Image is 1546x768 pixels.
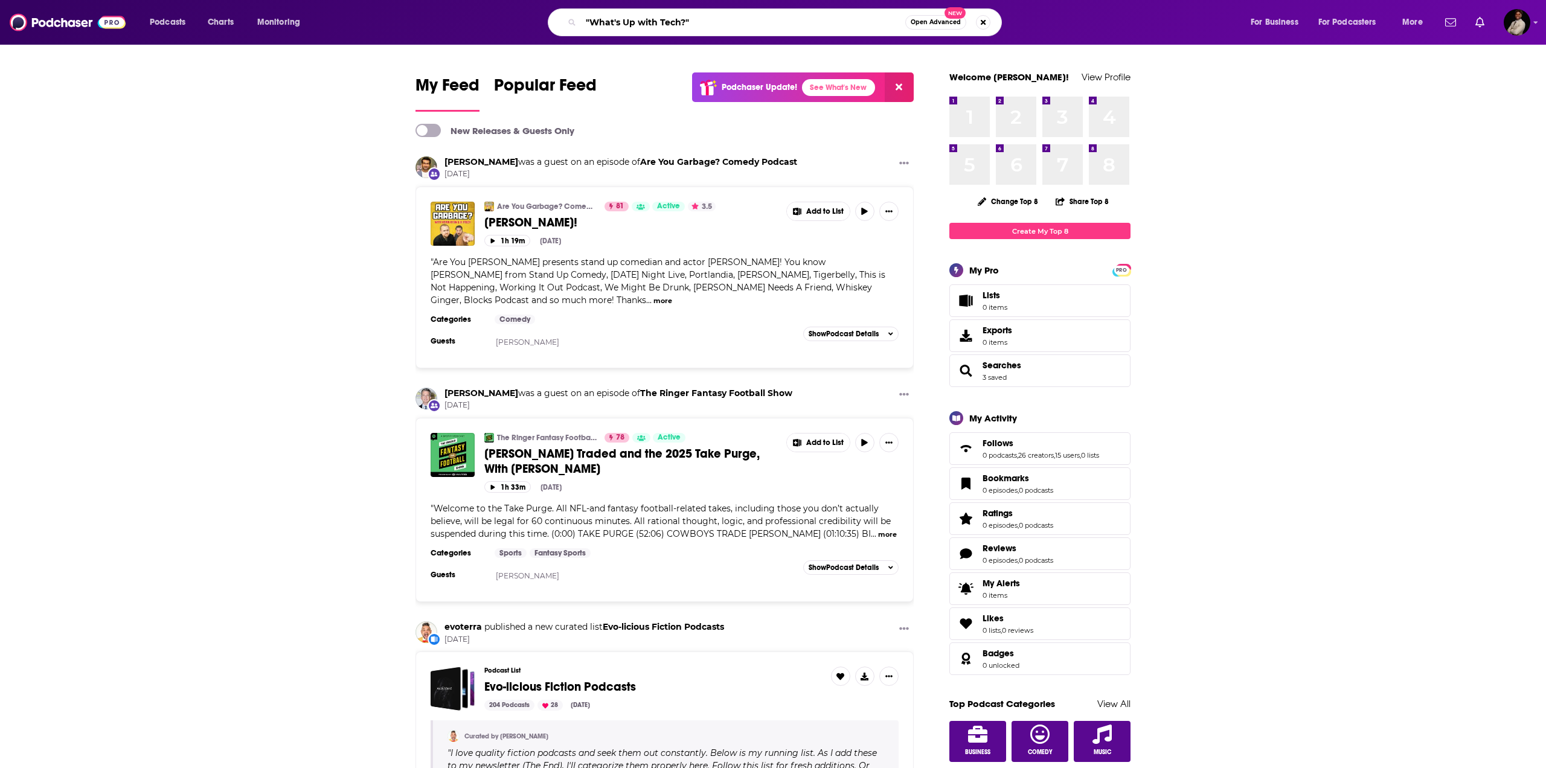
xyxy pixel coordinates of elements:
a: Bill Simmons [444,388,518,398]
a: evoterra [444,621,482,632]
span: Badges [949,642,1131,675]
img: Micah Parsons Traded and the 2025 Take Purge, With Bill Simmons [431,433,475,477]
a: Badges [983,648,1019,659]
h3: was a guest on an episode of [444,156,797,168]
button: Change Top 8 [970,194,1045,209]
a: Searches [983,360,1021,371]
button: open menu [1310,13,1394,32]
span: Reviews [949,537,1131,570]
span: , [1080,451,1081,459]
h3: Guests [431,570,485,580]
img: Podchaser - Follow, Share and Rate Podcasts [10,11,126,34]
span: Bookmarks [983,473,1029,484]
button: Show More Button [894,156,914,171]
a: Are You Garbage? Comedy Podcast [497,202,597,211]
span: [DATE] [444,400,792,411]
button: Show More Button [894,388,914,403]
a: 81 [605,202,629,211]
span: Are You [PERSON_NAME] presents stand up comedian and actor [PERSON_NAME]! You know [PERSON_NAME] ... [431,257,885,306]
h3: published a new curated list [444,621,724,633]
span: 0 items [983,338,1012,347]
a: 15 users [1055,451,1080,459]
img: Are You Garbage? Comedy Podcast [484,202,494,211]
span: 0 items [983,591,1020,600]
span: Evo-licious Fiction Podcasts [431,667,475,711]
span: Ratings [983,508,1013,519]
span: Lists [954,292,978,309]
span: [DATE] [444,635,724,645]
span: " [431,503,891,539]
div: New Appearance [428,167,441,181]
div: [DATE] [540,237,561,245]
button: open menu [1394,13,1438,32]
span: More [1402,14,1423,31]
h3: Categories [431,548,485,558]
a: Welcome [PERSON_NAME]! [949,71,1069,83]
span: ... [646,295,652,306]
a: 0 podcasts [1019,486,1053,494]
a: My Alerts [949,572,1131,605]
span: PRO [1114,266,1129,275]
a: 0 lists [1081,451,1099,459]
span: For Podcasters [1318,14,1376,31]
h3: Podcast List [484,667,821,674]
span: , [1018,556,1019,565]
a: Likes [983,613,1033,624]
button: Show More Button [894,621,914,636]
a: Curated by [PERSON_NAME] [464,732,548,740]
a: Badges [954,650,978,667]
div: My Activity [969,412,1017,424]
a: PRO [1114,265,1129,274]
button: ShowPodcast Details [803,327,899,341]
span: 81 [616,200,624,213]
a: 0 podcasts [1019,556,1053,565]
button: 3.5 [688,202,716,211]
a: Sports [495,548,527,558]
span: , [1018,486,1019,494]
span: Lists [983,290,1000,301]
button: Show More Button [787,202,850,220]
span: , [1054,451,1055,459]
span: Active [658,432,681,444]
a: Top Podcast Categories [949,698,1055,709]
span: [PERSON_NAME]! [484,215,577,230]
span: My Feed [415,75,480,103]
a: Searches [954,362,978,379]
a: 0 episodes [983,521,1018,530]
span: Active [657,200,680,213]
span: Bookmarks [949,467,1131,500]
a: [PERSON_NAME] [496,571,559,580]
button: Share Top 8 [1055,190,1109,213]
a: Comedy [1012,721,1068,762]
span: Business [965,749,990,756]
span: 78 [616,432,624,444]
span: Logged in as Jeremiah_lineberger11 [1504,9,1530,36]
a: Reviews [954,545,978,562]
img: Kumail Nanjiani [415,156,437,178]
a: New Releases & Guests Only [415,124,574,137]
button: 1h 33m [484,481,531,493]
div: 204 Podcasts [484,700,534,711]
h3: Guests [431,336,485,346]
a: Bookmarks [983,473,1053,484]
a: Follows [954,440,978,457]
span: Searches [949,354,1131,387]
span: Popular Feed [494,75,597,103]
a: Business [949,721,1006,762]
a: Evo-licious Fiction Podcasts [484,680,636,694]
a: Ratings [983,508,1053,519]
a: The Ringer Fantasy Football Show [497,433,597,443]
a: View Profile [1082,71,1131,83]
a: View All [1097,698,1131,709]
img: evoterra [447,730,460,742]
a: Kumail Nanjiani! [431,202,475,246]
button: more [878,530,897,540]
button: Open AdvancedNew [905,15,966,30]
img: evoterra [415,621,437,643]
button: Show More Button [879,667,899,686]
a: Are You Garbage? Comedy Podcast [640,156,797,167]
